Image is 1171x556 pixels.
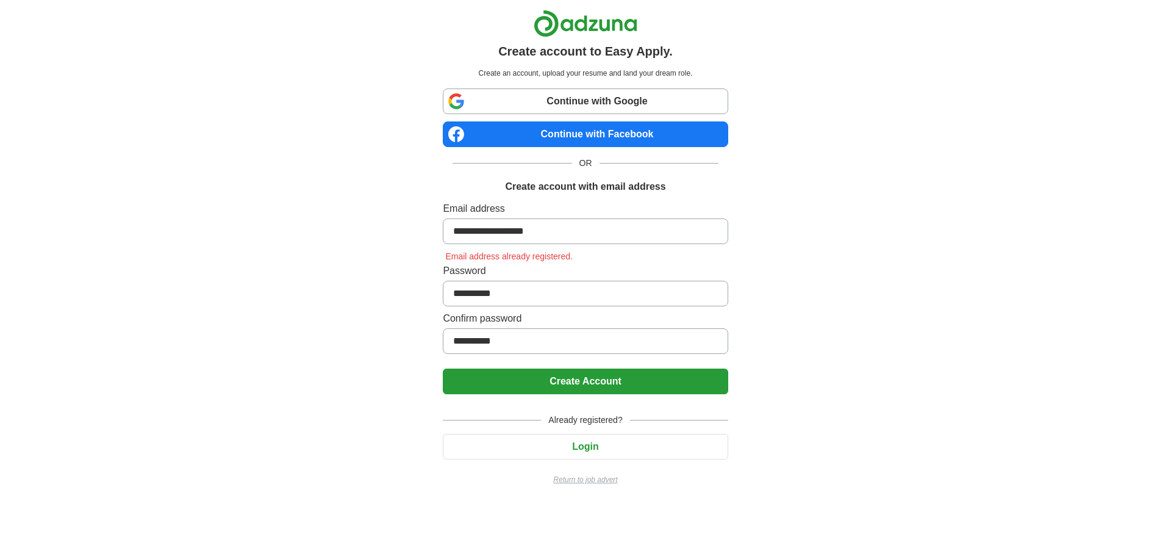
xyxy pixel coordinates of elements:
[498,42,673,60] h1: Create account to Easy Apply.
[443,251,575,261] span: Email address already registered.
[443,264,728,278] label: Password
[443,201,728,216] label: Email address
[443,474,728,485] a: Return to job advert
[443,434,728,460] button: Login
[505,179,665,194] h1: Create account with email address
[572,157,600,170] span: OR
[445,68,725,79] p: Create an account, upload your resume and land your dream role.
[443,121,728,147] a: Continue with Facebook
[443,88,728,114] a: Continue with Google
[541,414,629,427] span: Already registered?
[443,441,728,452] a: Login
[534,10,637,37] img: Adzuna logo
[443,311,728,326] label: Confirm password
[443,369,728,394] button: Create Account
